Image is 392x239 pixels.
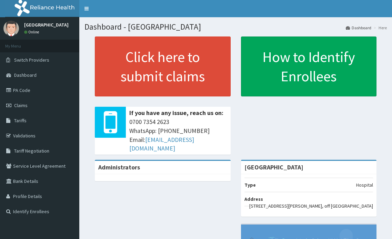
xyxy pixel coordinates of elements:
span: 0700 7354 2623 WhatsApp: [PHONE_NUMBER] Email: [129,117,227,153]
span: Switch Providers [14,57,49,63]
b: Address [244,196,263,202]
span: Claims [14,102,28,108]
a: Click here to submit claims [95,37,231,96]
a: [EMAIL_ADDRESS][DOMAIN_NAME] [129,136,194,153]
h1: Dashboard - [GEOGRAPHIC_DATA] [84,22,387,31]
li: Here [372,25,387,31]
p: [STREET_ADDRESS][PERSON_NAME], off [GEOGRAPHIC_DATA] [249,202,373,209]
a: How to Identify Enrollees [241,37,377,96]
img: User Image [3,21,19,36]
a: Dashboard [346,25,371,31]
span: Tariff Negotiation [14,148,49,154]
span: Dashboard [14,72,37,78]
b: Type [244,182,256,188]
p: Hospital [356,181,373,188]
p: [GEOGRAPHIC_DATA] [24,22,69,27]
b: Administrators [98,163,140,171]
a: Online [24,30,41,34]
span: Tariffs [14,117,27,124]
strong: [GEOGRAPHIC_DATA] [244,163,303,171]
b: If you have any issue, reach us on: [129,109,223,117]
